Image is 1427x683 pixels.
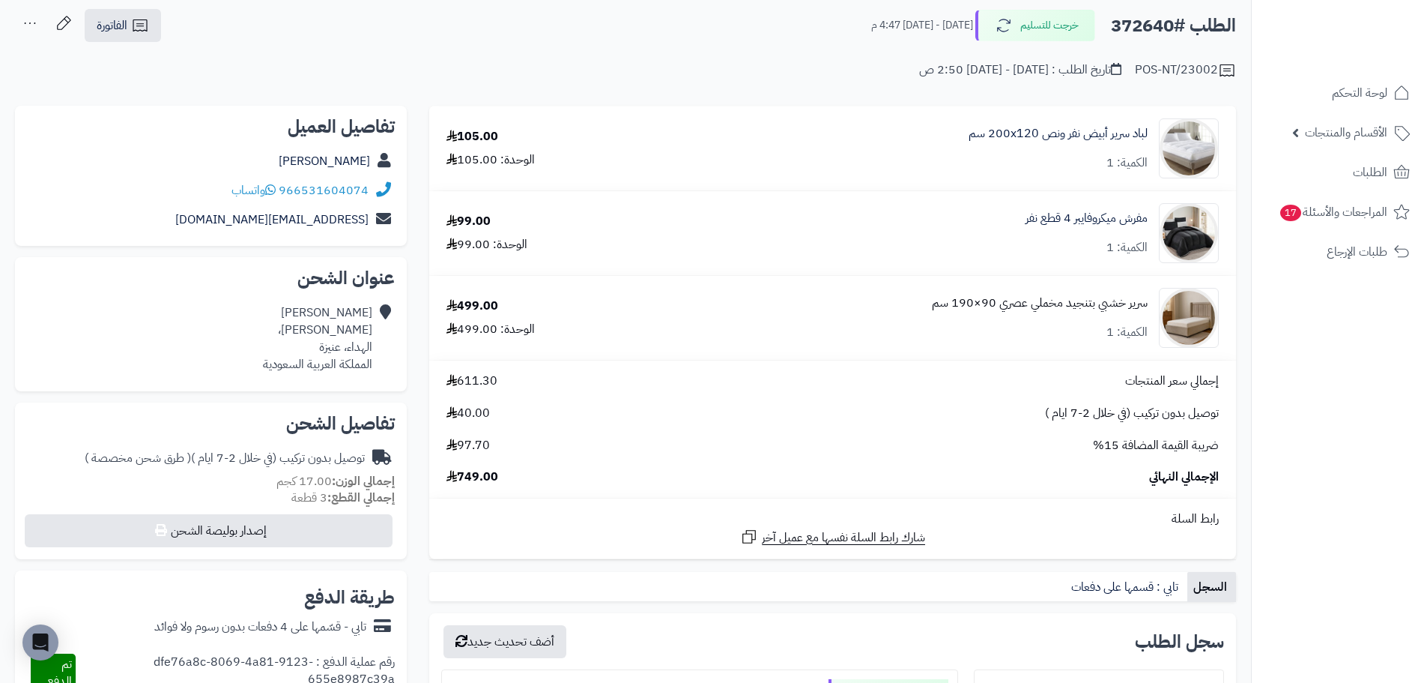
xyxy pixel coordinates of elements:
div: POS-NT/23002 [1135,61,1236,79]
div: تاريخ الطلب : [DATE] - [DATE] 2:50 ص [919,61,1121,79]
span: 97.70 [446,437,490,454]
button: أضف تحديث جديد [443,625,566,658]
span: لوحة التحكم [1332,82,1387,103]
span: ضريبة القيمة المضافة 15% [1093,437,1219,454]
small: 17.00 كجم [276,472,395,490]
div: Open Intercom Messenger [22,625,58,661]
a: 966531604074 [279,181,369,199]
a: تابي : قسمها على دفعات [1065,572,1187,602]
h2: تفاصيل الشحن [27,415,395,433]
a: شارك رابط السلة نفسها مع عميل آخر [740,528,925,547]
div: 499.00 [446,298,498,315]
span: 611.30 [446,373,497,390]
a: [EMAIL_ADDRESS][DOMAIN_NAME] [175,211,369,229]
div: 99.00 [446,213,491,230]
a: واتساب [231,181,276,199]
h2: طريقة الدفع [304,589,395,607]
div: توصيل بدون تركيب (في خلال 2-7 ايام ) [85,450,365,467]
span: المراجعات والأسئلة [1279,202,1387,223]
button: خرجت للتسليم [975,10,1095,41]
img: 1732186588-220107040010-90x90.jpg [1160,118,1218,178]
a: السجل [1187,572,1236,602]
small: [DATE] - [DATE] 4:47 م [871,18,973,33]
div: [PERSON_NAME] [PERSON_NAME]، الهداء، عنيزة المملكة العربية السعودية [263,304,372,373]
img: 1748259993-1-90x90.jpg [1160,203,1218,263]
div: الكمية: 1 [1106,154,1148,172]
span: شارك رابط السلة نفسها مع عميل آخر [762,529,925,547]
a: الفاتورة [85,9,161,42]
a: مفرش ميكروفايبر 4 قطع نفر [1025,210,1148,227]
a: المراجعات والأسئلة17 [1261,194,1418,230]
div: الكمية: 1 [1106,239,1148,256]
h3: سجل الطلب [1135,633,1224,651]
h2: الطلب #372640 [1111,10,1236,41]
div: تابي - قسّمها على 4 دفعات بدون رسوم ولا فوائد [154,619,366,636]
div: الوحدة: 99.00 [446,236,527,253]
small: 3 قطعة [291,489,395,507]
div: الكمية: 1 [1106,324,1148,341]
a: طلبات الإرجاع [1261,234,1418,270]
div: 105.00 [446,128,498,145]
span: إجمالي سعر المنتجات [1125,373,1219,390]
img: logo-2.png [1325,40,1413,71]
a: لوحة التحكم [1261,75,1418,111]
strong: إجمالي القطع: [327,489,395,507]
a: [PERSON_NAME] [279,152,370,170]
button: إصدار بوليصة الشحن [25,514,393,547]
span: ( طرق شحن مخصصة ) [85,449,191,467]
span: الأقسام والمنتجات [1305,122,1387,143]
div: الوحدة: 499.00 [446,321,535,338]
a: سرير خشبي بتنجيد مخملي عصري 90×190 سم [932,295,1148,312]
strong: إجمالي الوزن: [332,472,395,490]
span: الفاتورة [97,16,127,34]
span: الإجمالي النهائي [1149,469,1219,486]
h2: تفاصيل العميل [27,118,395,136]
span: الطلبات [1353,162,1387,183]
a: الطلبات [1261,154,1418,190]
div: الوحدة: 105.00 [446,151,535,169]
div: رابط السلة [435,511,1230,528]
span: توصيل بدون تركيب (في خلال 2-7 ايام ) [1045,405,1219,422]
span: 17 [1280,205,1301,221]
img: 1756282483-1-90x90.jpg [1160,288,1218,348]
span: 749.00 [446,469,498,486]
span: طلبات الإرجاع [1327,241,1387,262]
span: 40.00 [446,405,490,422]
a: لباد سرير أبيض نفر ونص 200x120 سم [969,125,1148,142]
h2: عنوان الشحن [27,269,395,287]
